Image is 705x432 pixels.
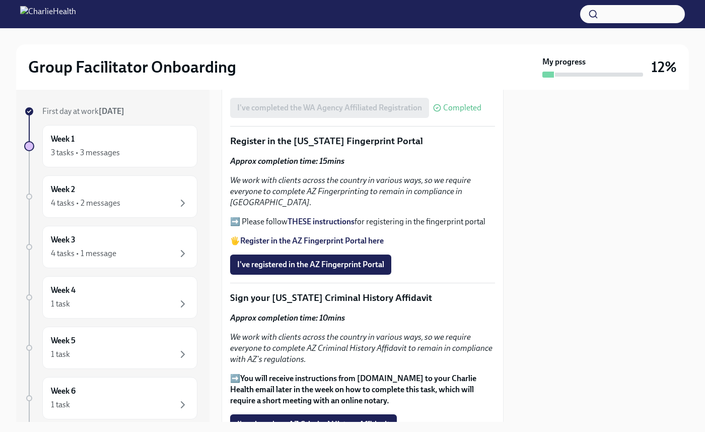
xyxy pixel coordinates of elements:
[51,349,70,360] div: 1 task
[240,236,384,245] a: Register in the AZ Fingerprint Portal here
[51,147,120,158] div: 3 tasks • 3 messages
[42,106,124,116] span: First day at work
[542,56,586,68] strong: My progress
[28,57,236,77] h2: Group Facilitator Onboarding
[230,373,495,406] p: ➡️
[230,235,495,246] p: 🖐️
[51,234,76,245] h6: Week 3
[24,377,197,419] a: Week 61 task
[230,313,345,323] strong: Approx completion time: 10mins
[51,134,75,145] h6: Week 1
[230,135,495,148] p: Register in the [US_STATE] Fingerprint Portal
[51,198,120,209] div: 4 tasks • 2 messages
[230,216,495,227] p: ➡️ Please follow for registering in the fingerprint portal
[51,248,116,259] div: 4 tasks • 1 message
[230,175,471,207] em: We work with clients across the country in various ways, so we require everyone to complete AZ Fi...
[237,260,384,270] span: I've registered in the AZ Fingerprint Portal
[24,327,197,369] a: Week 51 task
[288,217,355,226] a: THESE instructions
[51,386,76,397] h6: Week 6
[51,285,76,296] h6: Week 4
[24,175,197,218] a: Week 24 tasks • 2 messages
[230,332,492,364] em: We work with clients across the country in various ways, so we require everyone to complete AZ Cr...
[230,291,495,304] p: Sign your [US_STATE] Criminal History Affidavit
[230,374,476,405] strong: You will receive instructions from [DOMAIN_NAME] to your Charlie Health email later in the week o...
[24,125,197,167] a: Week 13 tasks • 3 messages
[24,226,197,268] a: Week 34 tasks • 1 message
[651,58,677,76] h3: 12%
[237,419,390,429] span: I've signed my AZ Criminal History Affidavit
[24,106,197,117] a: First day at work[DATE]
[20,6,76,22] img: CharlieHealth
[99,106,124,116] strong: [DATE]
[230,156,344,166] strong: Approx completion time: 15mins
[51,184,75,195] h6: Week 2
[51,298,70,310] div: 1 task
[230,255,391,275] button: I've registered in the AZ Fingerprint Portal
[51,335,76,346] h6: Week 5
[51,399,70,410] div: 1 task
[443,104,481,112] span: Completed
[24,276,197,319] a: Week 41 task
